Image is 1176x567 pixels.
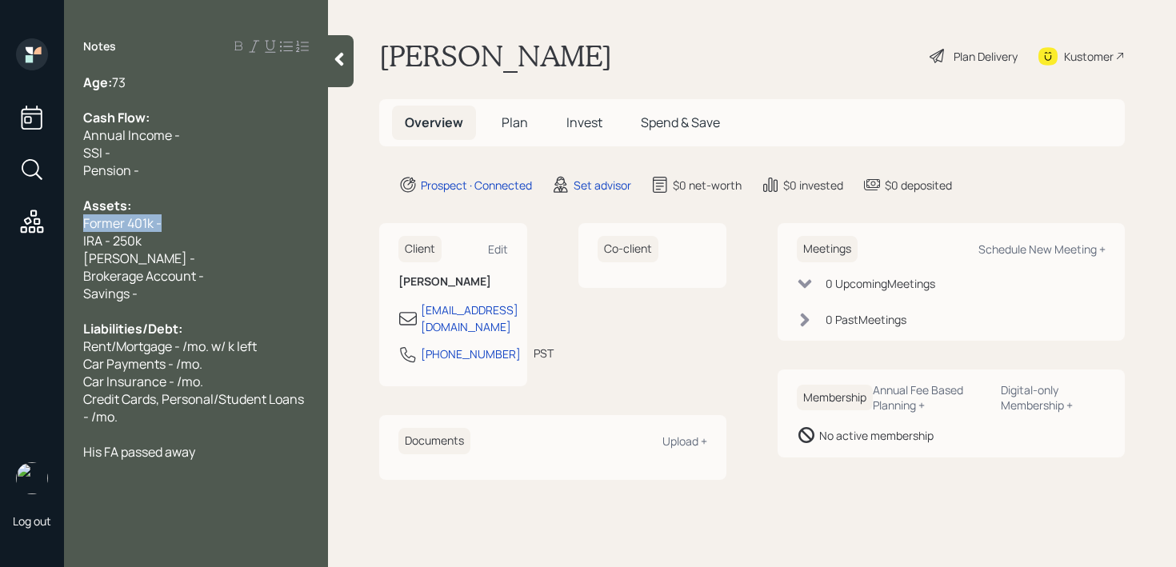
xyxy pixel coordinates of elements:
span: [PERSON_NAME] - [83,250,195,267]
span: Credit Cards, Personal/Student Loans - /mo. [83,390,306,425]
div: Schedule New Meeting + [978,242,1106,257]
span: Plan [502,114,528,131]
div: Digital-only Membership + [1001,382,1106,413]
div: Plan Delivery [954,48,1018,65]
span: Assets: [83,197,131,214]
span: Rent/Mortgage - /mo. w/ k left [83,337,257,355]
div: $0 deposited [885,177,952,194]
span: Overview [405,114,463,131]
div: [PHONE_NUMBER] [421,345,521,362]
span: Cash Flow: [83,109,150,126]
h6: [PERSON_NAME] [398,275,508,289]
img: retirable_logo.png [16,462,48,494]
div: Prospect · Connected [421,177,532,194]
span: 73 [112,74,126,91]
div: [EMAIL_ADDRESS][DOMAIN_NAME] [421,301,518,335]
div: Upload + [662,433,707,449]
div: $0 invested [783,177,843,194]
span: IRA - 250k [83,232,142,250]
h6: Co-client [598,236,658,262]
div: PST [534,345,554,361]
span: His FA passed away [83,443,195,461]
h6: Documents [398,428,470,454]
span: Car Insurance - /mo. [83,373,203,390]
div: 0 Past Meeting s [826,311,906,328]
div: Log out [13,513,51,529]
h6: Client [398,236,442,262]
span: Brokerage Account - [83,267,204,285]
div: Kustomer [1064,48,1114,65]
span: Car Payments - /mo. [83,355,202,373]
div: 0 Upcoming Meeting s [826,275,935,292]
span: Savings - [83,285,138,302]
span: Pension - [83,162,139,179]
div: No active membership [819,427,934,444]
h6: Membership [797,385,873,411]
div: Set advisor [574,177,631,194]
label: Notes [83,38,116,54]
span: Annual Income - [83,126,180,144]
h1: [PERSON_NAME] [379,38,612,74]
span: Former 401k - [83,214,162,232]
div: $0 net-worth [673,177,742,194]
span: Age: [83,74,112,91]
h6: Meetings [797,236,858,262]
div: Annual Fee Based Planning + [873,382,988,413]
div: Edit [488,242,508,257]
span: Spend & Save [641,114,720,131]
span: Liabilities/Debt: [83,320,182,337]
span: Invest [566,114,602,131]
span: SSI - [83,144,110,162]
